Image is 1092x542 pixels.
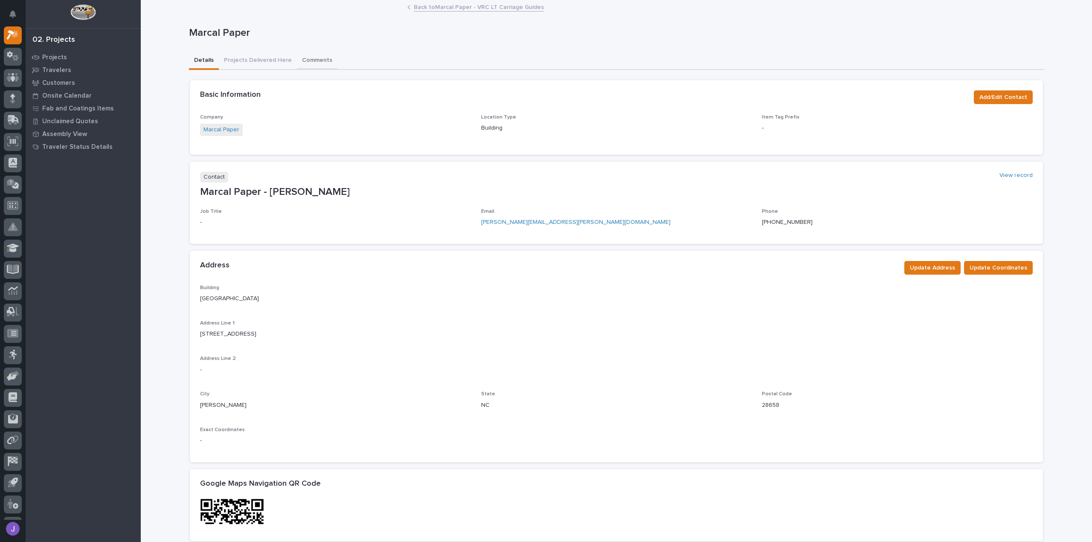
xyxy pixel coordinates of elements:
[762,391,792,397] span: Postal Code
[200,172,228,183] p: Contact
[762,401,779,410] p: 28658
[26,140,141,153] a: Traveler Status Details
[42,143,113,151] p: Traveler Status Details
[26,89,141,102] a: Onsite Calendar
[200,261,229,270] h2: Address
[297,52,337,70] button: Comments
[200,356,236,361] span: Address Line 2
[11,10,22,24] div: Notifications
[200,401,247,410] p: [PERSON_NAME]
[481,115,516,120] span: Location Type
[762,209,778,214] span: Phone
[979,92,1027,102] span: Add/Edit Contact
[42,118,98,125] p: Unclaimed Quotes
[200,294,259,303] p: [GEOGRAPHIC_DATA]
[481,124,752,133] p: Building
[26,102,141,115] a: Fab and Coatings Items
[910,263,955,273] span: Update Address
[42,79,75,87] p: Customers
[189,27,1041,39] p: Marcal Paper
[762,115,799,120] span: Item Tag Prefix
[42,105,114,113] p: Fab and Coatings Items
[26,76,141,89] a: Customers
[26,64,141,76] a: Travelers
[200,90,261,100] h2: Basic Information
[414,2,544,12] a: Back toMarcal Paper - VRC LT Carriage Guides
[200,218,471,227] p: -
[26,51,141,64] a: Projects
[26,128,141,140] a: Assembly View
[762,219,813,225] a: [PHONE_NUMBER]
[200,365,202,374] p: -
[200,479,321,489] h2: Google Maps Navigation QR Code
[70,4,96,20] img: Workspace Logo
[200,427,245,432] span: Exact Coordinates
[481,209,494,214] span: Email
[4,520,22,538] button: users-avatar
[4,5,22,23] button: Notifications
[974,90,1033,104] button: Add/Edit Contact
[904,261,961,275] button: Update Address
[32,35,75,45] div: 02. Projects
[481,401,490,410] p: NC
[219,52,297,70] button: Projects Delivered Here
[26,115,141,128] a: Unclaimed Quotes
[200,115,223,120] span: Company
[481,219,671,225] a: [PERSON_NAME][EMAIL_ADDRESS][PERSON_NAME][DOMAIN_NAME]
[762,124,1033,133] p: -
[42,92,92,100] p: Onsite Calendar
[964,261,1033,275] button: Update Coordinates
[42,67,71,74] p: Travelers
[203,125,239,134] a: Marcal Paper
[200,209,222,214] span: Job Title
[200,186,1033,198] p: Marcal Paper - [PERSON_NAME]
[999,172,1033,179] a: View record
[970,263,1027,273] span: Update Coordinates
[200,321,235,326] span: Address Line 1
[189,52,219,70] button: Details
[200,391,209,397] span: City
[200,285,219,290] span: Building
[200,330,256,339] p: [STREET_ADDRESS]
[481,391,495,397] span: State
[42,130,87,138] p: Assembly View
[200,436,202,445] p: -
[42,54,67,61] p: Projects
